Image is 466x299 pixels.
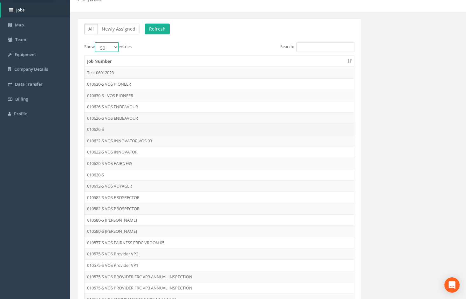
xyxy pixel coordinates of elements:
[85,124,354,135] td: 010626-S
[85,180,354,192] td: 010612-S VOS VOYAGER
[444,277,460,293] div: Open Intercom Messenger
[16,7,24,13] span: Jobs
[85,67,354,78] td: Test 06012023
[84,42,132,52] label: Show entries
[85,112,354,124] td: 010626-S VOS ENDEAVOUR
[85,248,354,260] td: 010575-S VOS Provider VP2
[85,56,354,67] th: Job Number: activate to sort column ascending
[84,24,98,34] button: All
[1,3,70,18] a: Jobs
[15,37,26,42] span: Team
[85,78,354,90] td: 010630-S VOS PIONEER
[15,81,43,87] span: Data Transfer
[145,24,170,34] button: Refresh
[15,22,24,28] span: Map
[85,192,354,203] td: 010582-S VOS PROSPECTOR
[98,24,140,34] button: Newly Assigned
[85,225,354,237] td: 010580-S [PERSON_NAME]
[95,42,119,52] select: Showentries
[85,158,354,169] td: 010620-S VOS FAIRNESS
[85,214,354,226] td: 010580-S [PERSON_NAME]
[85,271,354,282] td: 010575-S VOS PROVIDER FRC VR3 ANNUAL INSPECTION
[15,52,36,57] span: Equipment
[15,96,28,102] span: Billing
[296,42,354,52] input: Search:
[85,169,354,181] td: 010620-S
[85,237,354,248] td: 010577-S VOS FAIRNESS FRDC VROON 05
[85,260,354,271] td: 010575-S VOS Provider VP1
[280,42,354,52] label: Search:
[85,90,354,101] td: 010630-S - VOS PIONEER
[85,203,354,214] td: 010582-S VOS PROSPECTOR
[85,282,354,294] td: 010575-S VOS PROVIDER FRC VP3 ANNUAL INSPECTION
[85,135,354,146] td: 010622-S VOS INNOVATOR VOS 03
[14,111,27,117] span: Profile
[85,101,354,112] td: 010626-S VOS ENDEAVOUR
[14,66,48,72] span: Company Details
[85,146,354,158] td: 010622-S VOS INNOVATOR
